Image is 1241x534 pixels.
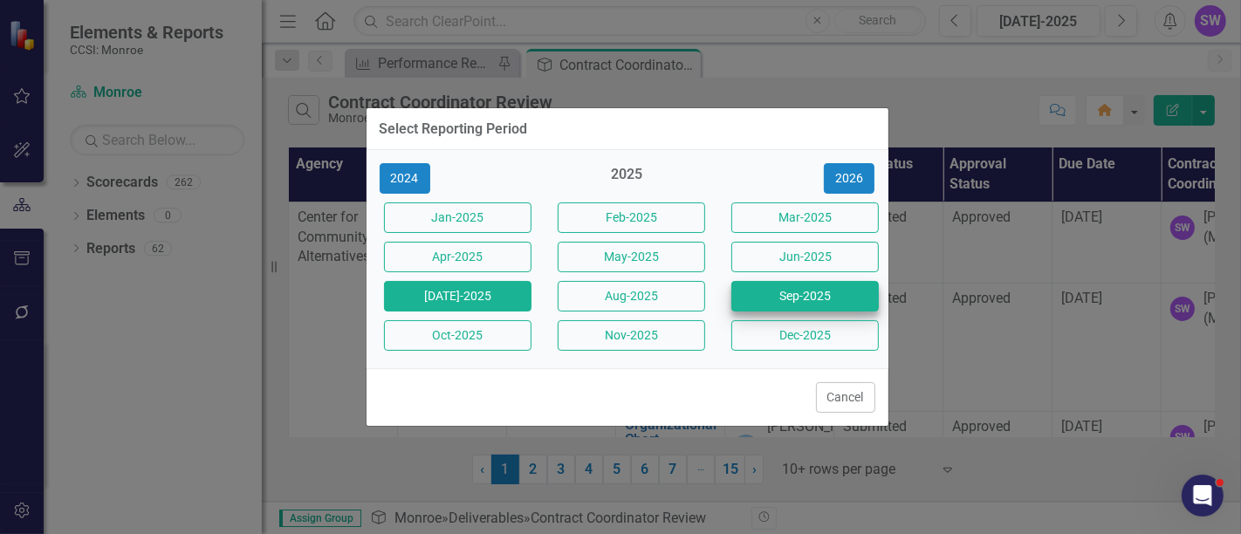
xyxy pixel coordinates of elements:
button: Feb-2025 [558,202,705,233]
div: 2025 [553,165,701,194]
button: Oct-2025 [384,320,531,351]
button: Jun-2025 [731,242,879,272]
iframe: Intercom live chat [1182,475,1224,517]
button: 2026 [824,163,874,194]
button: Mar-2025 [731,202,879,233]
button: Cancel [816,382,875,413]
button: Sep-2025 [731,281,879,311]
button: Jan-2025 [384,202,531,233]
button: [DATE]-2025 [384,281,531,311]
button: 2024 [380,163,430,194]
div: Select Reporting Period [380,121,528,137]
button: Dec-2025 [731,320,879,351]
button: May-2025 [558,242,705,272]
button: Aug-2025 [558,281,705,311]
button: Nov-2025 [558,320,705,351]
button: Apr-2025 [384,242,531,272]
